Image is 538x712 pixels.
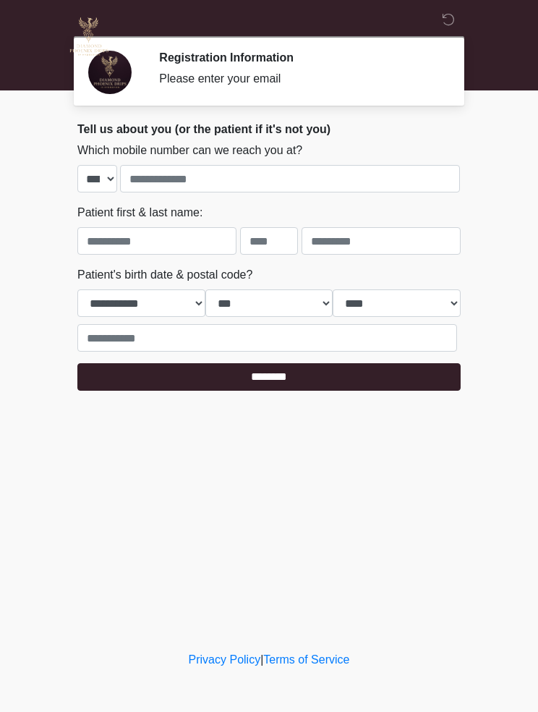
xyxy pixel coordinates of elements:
[77,204,202,221] label: Patient first & last name:
[77,266,252,284] label: Patient's birth date & postal code?
[63,11,115,63] img: Diamond Phoenix Drips IV Hydration Logo
[77,122,461,136] h2: Tell us about you (or the patient if it's not you)
[260,653,263,666] a: |
[77,142,302,159] label: Which mobile number can we reach you at?
[263,653,349,666] a: Terms of Service
[189,653,261,666] a: Privacy Policy
[159,70,439,88] div: Please enter your email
